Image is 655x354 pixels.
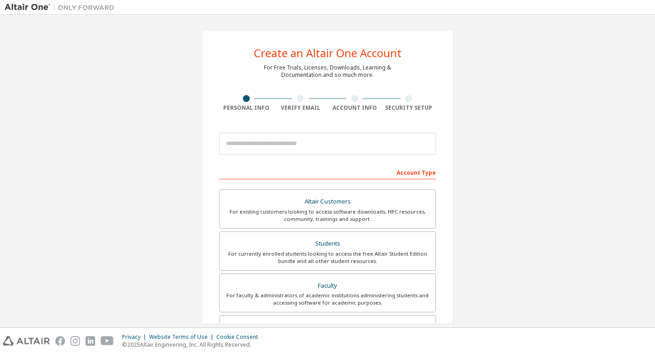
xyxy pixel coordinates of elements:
div: Cookie Consent [216,333,263,341]
div: Account Info [327,104,382,112]
div: Account Type [219,165,436,179]
div: Faculty [225,279,430,292]
div: For currently enrolled students looking to access the free Altair Student Edition bundle and all ... [225,250,430,265]
img: linkedin.svg [86,336,95,346]
div: Security Setup [382,104,436,112]
img: facebook.svg [55,336,65,346]
img: altair_logo.svg [3,336,50,346]
div: For Free Trials, Licenses, Downloads, Learning & Documentation and so much more. [264,64,391,79]
div: Personal Info [219,104,274,112]
div: Create an Altair One Account [254,48,402,59]
div: Students [225,237,430,250]
div: For faculty & administrators of academic institutions administering students and accessing softwa... [225,292,430,306]
div: Verify Email [274,104,328,112]
div: Altair Customers [225,195,430,208]
div: Privacy [122,333,149,341]
img: Altair One [5,3,119,12]
img: youtube.svg [101,336,114,346]
div: For existing customers looking to access software downloads, HPC resources, community, trainings ... [225,208,430,223]
p: © 2025 Altair Engineering, Inc. All Rights Reserved. [122,341,263,349]
div: Everyone else [225,321,430,334]
div: Website Terms of Use [149,333,216,341]
img: instagram.svg [70,336,80,346]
